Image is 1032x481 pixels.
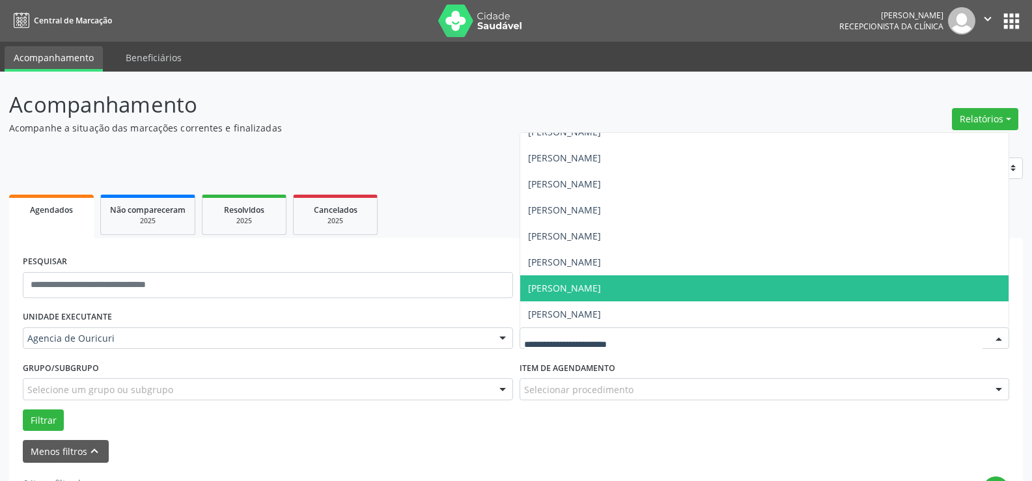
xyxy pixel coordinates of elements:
[30,204,73,215] span: Agendados
[23,307,112,327] label: UNIDADE EXECUTANTE
[87,444,102,458] i: keyboard_arrow_up
[528,230,601,242] span: [PERSON_NAME]
[839,10,943,21] div: [PERSON_NAME]
[23,409,64,432] button: Filtrar
[5,46,103,72] a: Acompanhamento
[9,121,719,135] p: Acompanhe a situação das marcações correntes e finalizadas
[839,21,943,32] span: Recepcionista da clínica
[303,216,368,226] div: 2025
[23,440,109,463] button: Menos filtroskeyboard_arrow_up
[1000,10,1023,33] button: apps
[528,282,601,294] span: [PERSON_NAME]
[110,216,186,226] div: 2025
[952,108,1018,130] button: Relatórios
[528,204,601,216] span: [PERSON_NAME]
[9,10,112,31] a: Central de Marcação
[314,204,357,215] span: Cancelados
[948,7,975,34] img: img
[528,178,601,190] span: [PERSON_NAME]
[27,383,173,396] span: Selecione um grupo ou subgrupo
[981,12,995,26] i: 
[524,383,634,396] span: Selecionar procedimento
[34,15,112,26] span: Central de Marcação
[528,256,601,268] span: [PERSON_NAME]
[117,46,191,69] a: Beneficiários
[975,7,1000,34] button: 
[528,152,601,164] span: [PERSON_NAME]
[224,204,264,215] span: Resolvidos
[23,358,99,378] label: Grupo/Subgrupo
[110,204,186,215] span: Não compareceram
[23,252,67,272] label: PESQUISAR
[212,216,277,226] div: 2025
[27,332,486,345] span: Agencia de Ouricuri
[520,358,615,378] label: Item de agendamento
[9,89,719,121] p: Acompanhamento
[528,308,601,320] span: [PERSON_NAME]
